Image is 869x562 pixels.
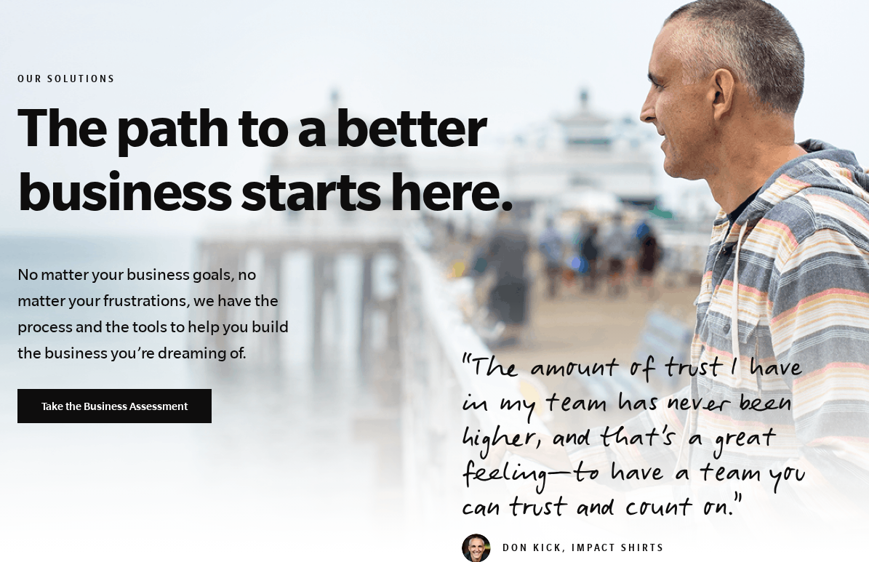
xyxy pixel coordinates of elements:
[17,261,297,366] h4: No matter your business goals, no matter your frustrations, we have the process and the tools to ...
[796,492,869,562] iframe: Chat Widget
[17,94,681,222] h1: The path to a better business starts here.
[462,544,665,555] cite: Don Kick, Impact Shirts
[17,73,681,88] h6: Our Solutions
[17,389,212,424] a: Take the Business Assessment
[462,353,834,528] p: The amount of trust I have in my team has never been higher, and that’s a great feeling—to have a...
